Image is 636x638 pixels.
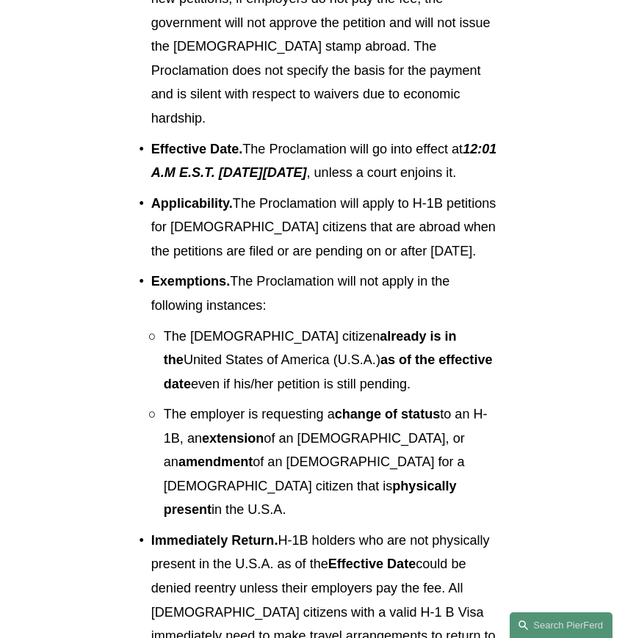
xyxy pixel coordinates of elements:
[151,137,497,185] p: The Proclamation will go into effect at , unless a court enjoins it.
[335,407,441,421] strong: change of status
[164,352,496,391] strong: as of the effective date
[164,325,497,396] p: The [DEMOGRAPHIC_DATA] citizen United States of America (U.S.A.) even if his/her petition is stil...
[164,402,497,522] p: The employer is requesting a to an H-1B, an of an [DEMOGRAPHIC_DATA], or an of an [DEMOGRAPHIC_DA...
[151,196,233,211] strong: Applicability.
[510,612,612,638] a: Search this site
[178,454,253,469] strong: amendment
[202,431,264,446] strong: extension
[151,533,278,548] strong: Immediately Return.
[151,192,497,264] p: The Proclamation will apply to H-1B petitions for [DEMOGRAPHIC_DATA] citizens that are abroad whe...
[151,142,242,156] strong: Effective Date.
[151,269,497,317] p: The Proclamation will not apply in the following instances:
[151,274,230,289] strong: Exemptions.
[328,557,416,571] strong: Effective Date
